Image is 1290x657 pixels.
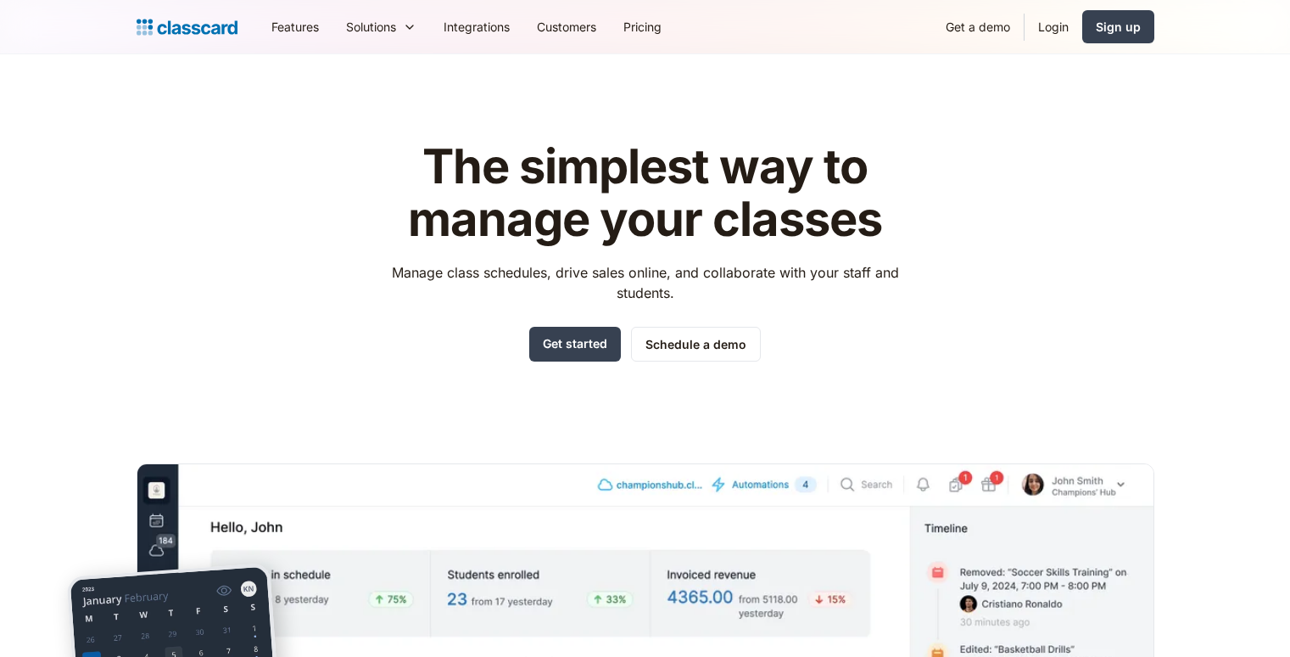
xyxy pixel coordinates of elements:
[137,15,237,39] a: Logo
[376,262,914,303] p: Manage class schedules, drive sales online, and collaborate with your staff and students.
[529,327,621,362] a: Get started
[523,8,610,46] a: Customers
[610,8,675,46] a: Pricing
[376,141,914,245] h1: The simplest way to manage your classes
[1096,18,1141,36] div: Sign up
[430,8,523,46] a: Integrations
[932,8,1024,46] a: Get a demo
[1082,10,1154,43] a: Sign up
[346,18,396,36] div: Solutions
[258,8,332,46] a: Features
[631,327,761,362] a: Schedule a demo
[1025,8,1082,46] a: Login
